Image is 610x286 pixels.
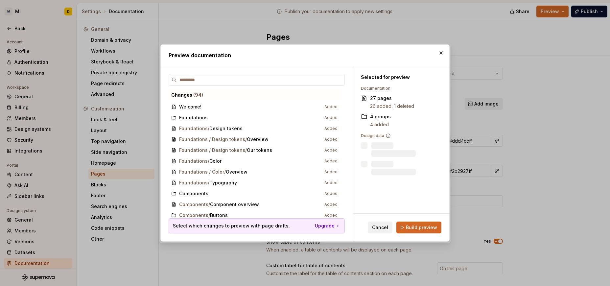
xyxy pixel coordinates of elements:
button: Cancel [368,222,392,233]
span: Cancel [372,224,388,231]
span: ( 94 ) [193,92,203,98]
div: 4 groups [370,113,391,120]
div: 4 added [370,121,391,128]
p: Select which changes to preview with page drafts. [173,223,290,229]
h2: Preview documentation [169,51,441,59]
div: 27 pages [370,95,414,102]
button: Upgrade [315,223,340,229]
div: Documentation [361,86,434,91]
button: Build preview [396,222,441,233]
div: Changes [171,92,338,98]
span: Build preview [406,224,437,231]
div: Design data [361,133,434,138]
div: 26 added, 1 deleted [370,103,414,109]
div: Selected for preview [361,74,434,81]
